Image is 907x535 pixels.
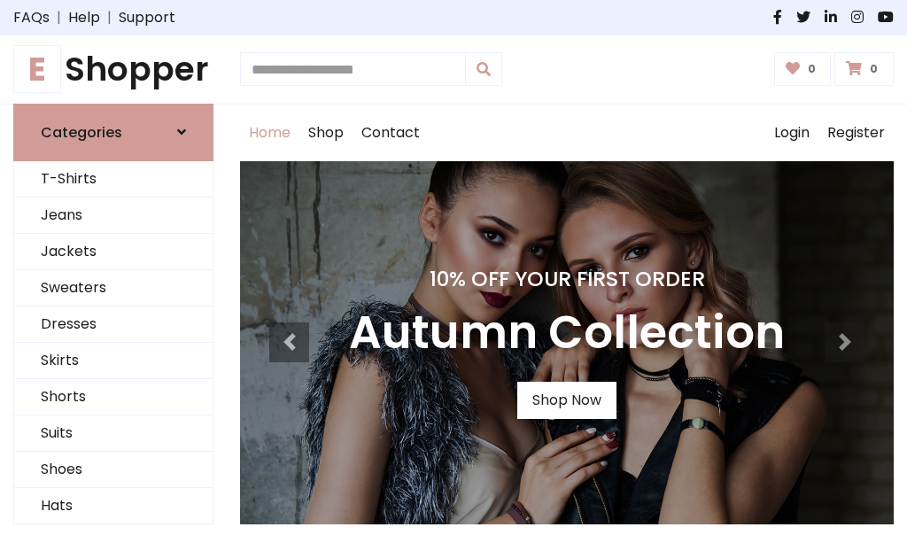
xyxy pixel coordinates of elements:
[13,50,213,89] h1: Shopper
[353,105,429,161] a: Contact
[299,105,353,161] a: Shop
[13,45,61,93] span: E
[14,306,213,343] a: Dresses
[100,7,119,28] span: |
[14,379,213,415] a: Shorts
[818,105,894,161] a: Register
[834,52,894,86] a: 0
[41,124,122,141] h6: Categories
[803,61,820,77] span: 0
[13,50,213,89] a: EShopper
[14,343,213,379] a: Skirts
[865,61,882,77] span: 0
[13,7,50,28] a: FAQs
[349,267,785,291] h4: 10% Off Your First Order
[14,198,213,234] a: Jeans
[774,52,832,86] a: 0
[240,105,299,161] a: Home
[14,488,213,524] a: Hats
[14,452,213,488] a: Shoes
[13,104,213,161] a: Categories
[517,382,616,419] a: Shop Now
[14,270,213,306] a: Sweaters
[349,306,785,361] h3: Autumn Collection
[14,234,213,270] a: Jackets
[68,7,100,28] a: Help
[50,7,68,28] span: |
[119,7,175,28] a: Support
[14,415,213,452] a: Suits
[765,105,818,161] a: Login
[14,161,213,198] a: T-Shirts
